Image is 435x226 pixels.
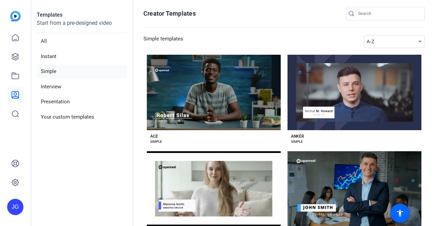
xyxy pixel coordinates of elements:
[288,55,421,130] button: Template image
[143,10,196,18] h1: Creator Templates
[291,139,303,144] div: SIMPLE
[37,95,127,109] li: Presentation
[291,134,304,139] div: ANKER
[37,50,127,64] li: Instant
[37,19,127,33] p: Start from a pre-designed video
[7,199,23,215] div: JG
[37,65,127,79] li: Simple
[37,110,127,124] li: Your custom templates
[396,209,404,217] mat-icon: accessibility
[367,39,374,44] span: A-Z
[358,10,419,18] input: Search
[150,139,162,144] div: SIMPLE
[10,11,21,21] img: blue-gradient.svg
[143,35,183,48] h3: Simple templates
[147,55,281,130] button: Template image
[37,80,127,94] li: Interview
[37,34,127,48] li: All
[150,134,158,139] div: ACE
[37,12,63,18] strong: Templates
